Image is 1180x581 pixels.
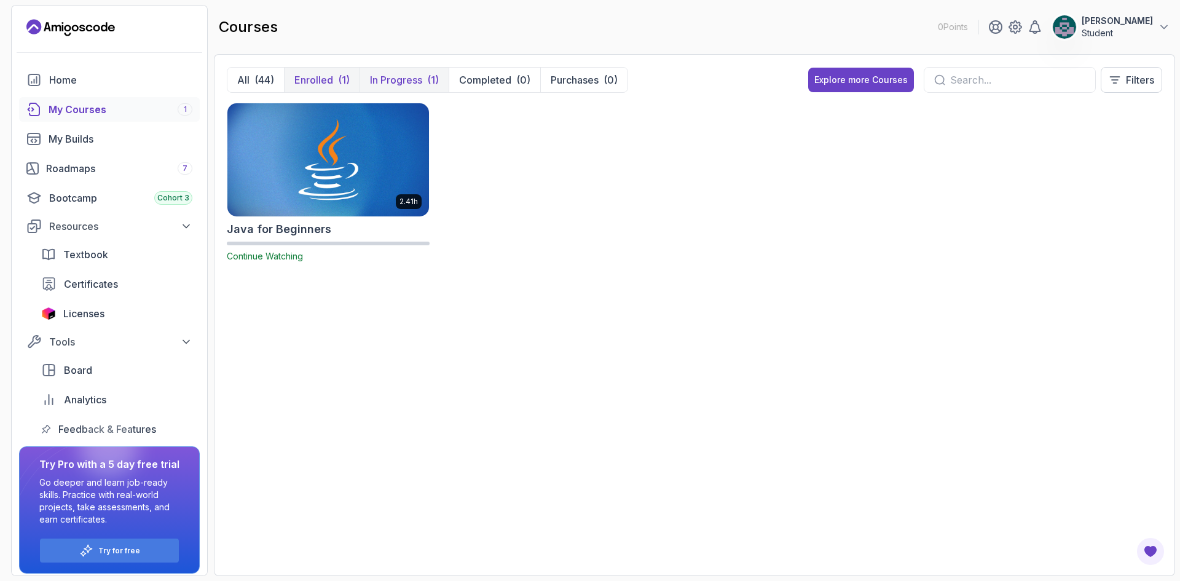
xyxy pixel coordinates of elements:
[1136,537,1165,566] button: Open Feedback Button
[808,68,914,92] button: Explore more Courses
[427,73,439,87] div: (1)
[63,306,104,321] span: Licenses
[64,363,92,377] span: Board
[19,215,200,237] button: Resources
[64,277,118,291] span: Certificates
[950,73,1085,87] input: Search...
[49,191,192,205] div: Bootcamp
[1052,15,1170,39] button: user profile image[PERSON_NAME]Student
[34,387,200,412] a: analytics
[237,73,250,87] p: All
[459,73,511,87] p: Completed
[183,164,187,173] span: 7
[360,68,449,92] button: In Progress(1)
[814,74,908,86] div: Explore more Courses
[49,132,192,146] div: My Builds
[399,197,418,207] p: 2.41h
[34,301,200,326] a: licenses
[294,73,333,87] p: Enrolled
[449,68,540,92] button: Completed(0)
[34,242,200,267] a: textbook
[1126,73,1154,87] p: Filters
[938,21,968,33] p: 0 Points
[157,193,189,203] span: Cohort 3
[19,97,200,122] a: courses
[1082,15,1153,27] p: [PERSON_NAME]
[26,18,115,38] a: Landing page
[540,68,627,92] button: Purchases(0)
[1101,67,1162,93] button: Filters
[63,247,108,262] span: Textbook
[34,358,200,382] a: board
[19,186,200,210] a: bootcamp
[34,272,200,296] a: certificates
[254,73,274,87] div: (44)
[370,73,422,87] p: In Progress
[19,68,200,92] a: home
[1053,15,1076,39] img: user profile image
[39,538,179,563] button: Try for free
[41,307,56,320] img: jetbrains icon
[49,219,192,234] div: Resources
[227,103,429,216] img: Java for Beginners card
[98,546,140,556] a: Try for free
[604,73,618,87] div: (0)
[227,251,303,261] span: Continue Watching
[19,156,200,181] a: roadmaps
[64,392,106,407] span: Analytics
[227,68,284,92] button: All(44)
[219,17,278,37] h2: courses
[34,417,200,441] a: feedback
[49,102,192,117] div: My Courses
[227,221,331,238] h2: Java for Beginners
[49,73,192,87] div: Home
[49,334,192,349] div: Tools
[516,73,530,87] div: (0)
[338,73,350,87] div: (1)
[551,73,599,87] p: Purchases
[1082,27,1153,39] p: Student
[39,476,179,526] p: Go deeper and learn job-ready skills. Practice with real-world projects, take assessments, and ea...
[19,127,200,151] a: builds
[19,331,200,353] button: Tools
[184,105,187,114] span: 1
[46,161,192,176] div: Roadmaps
[58,422,156,437] span: Feedback & Features
[284,68,360,92] button: Enrolled(1)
